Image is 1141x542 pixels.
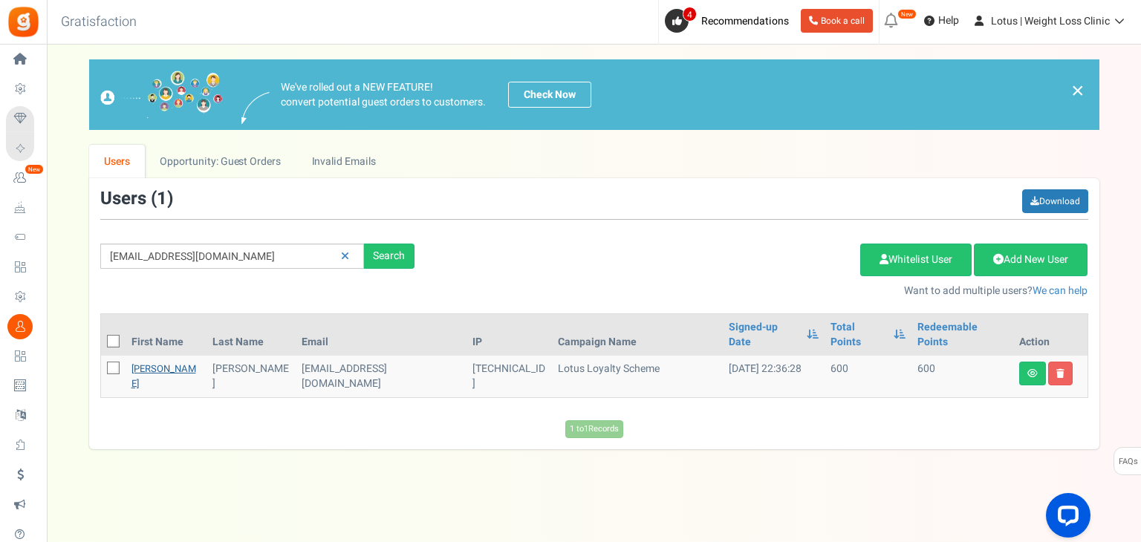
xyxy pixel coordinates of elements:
[911,356,1013,397] td: 600
[296,314,467,356] th: Email
[801,9,873,33] a: Book a call
[207,314,295,356] th: Last Name
[665,9,795,33] a: 4 Recommendations
[918,9,965,33] a: Help
[1033,283,1088,298] a: We can help
[1056,369,1064,378] i: Delete user
[934,13,959,28] span: Help
[126,314,207,356] th: First Name
[552,314,723,356] th: Campaign Name
[296,145,391,178] a: Invalid Emails
[991,13,1110,29] span: Lotus | Weight Loss Clinic
[1118,448,1138,476] span: FAQs
[207,356,295,397] td: [PERSON_NAME]
[296,356,467,397] td: customer
[683,7,697,22] span: 4
[917,320,1007,350] a: Redeemable Points
[281,80,486,110] p: We've rolled out a NEW FEATURE! convert potential guest orders to customers.
[825,356,911,397] td: 600
[6,166,40,191] a: New
[1022,189,1088,213] a: Download
[1071,82,1085,99] a: ×
[45,7,153,37] h3: Gratisfaction
[25,164,44,174] em: New
[1027,369,1038,378] i: View details
[552,356,723,397] td: Lotus Loyalty Scheme
[100,71,223,119] img: images
[437,284,1088,298] p: Want to add multiple users?
[145,145,296,178] a: Opportunity: Guest Orders
[467,356,552,397] td: [TECHNICAL_ID]
[7,5,40,39] img: Gratisfaction
[100,244,364,269] input: Search by email or name
[508,82,591,108] a: Check Now
[830,320,885,350] a: Total Points
[701,13,789,29] span: Recommendations
[723,356,825,397] td: [DATE] 22:36:28
[860,244,972,276] a: Whitelist User
[89,145,146,178] a: Users
[897,9,917,19] em: New
[131,362,196,391] a: [PERSON_NAME]
[334,244,357,270] a: Reset
[241,92,270,124] img: images
[467,314,552,356] th: IP
[1013,314,1088,356] th: Action
[157,186,167,212] span: 1
[364,244,415,269] div: Search
[974,244,1088,276] a: Add New User
[729,320,800,350] a: Signed-up Date
[100,189,173,209] h3: Users ( )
